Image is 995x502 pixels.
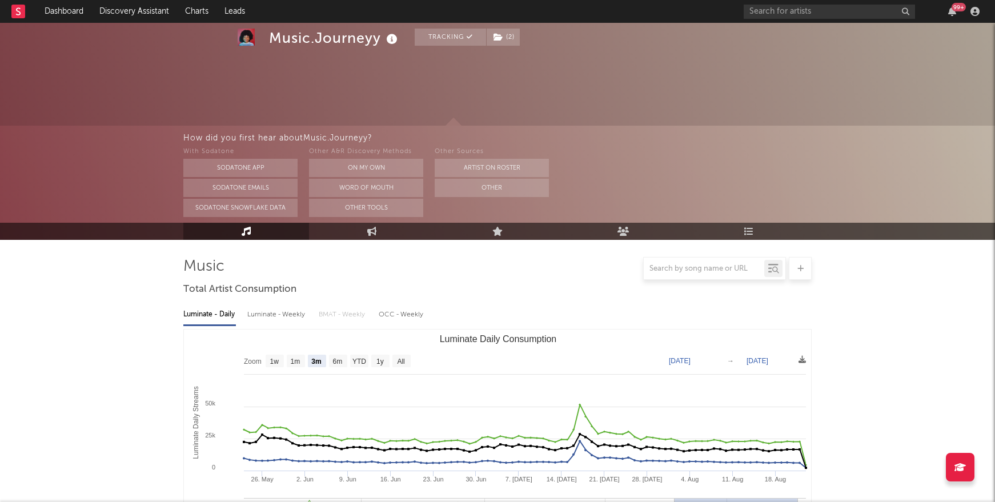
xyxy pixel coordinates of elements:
button: Sodatone Emails [183,179,298,197]
button: Other Tools [309,199,423,217]
text: 0 [212,464,215,471]
input: Search by song name or URL [644,264,764,274]
text: 1w [270,358,279,366]
div: How did you first hear about Music.Journeyy ? [183,131,995,145]
text: 4. Aug [681,476,699,483]
div: Other A&R Discovery Methods [309,145,423,159]
div: OCC - Weekly [379,305,424,324]
button: Other [435,179,549,197]
div: Luminate - Daily [183,305,236,324]
text: 26. May [251,476,274,483]
span: ( 2 ) [486,29,520,46]
text: 6m [333,358,343,366]
div: With Sodatone [183,145,298,159]
text: Luminate Daily Consumption [440,334,557,344]
text: 21. [DATE] [589,476,620,483]
text: 9. Jun [339,476,356,483]
text: YTD [352,358,366,366]
text: [DATE] [747,357,768,365]
text: 16. Jun [380,476,401,483]
text: 1m [291,358,300,366]
span: Total Artist Consumption [183,283,296,296]
text: Luminate Daily Streams [192,386,200,459]
button: 99+ [948,7,956,16]
text: 25k [205,432,215,439]
text: 14. [DATE] [547,476,577,483]
text: All [397,358,404,366]
text: 18. Aug [765,476,786,483]
input: Search for artists [744,5,915,19]
text: 30. Jun [466,476,486,483]
div: 99 + [952,3,966,11]
text: 2. Jun [296,476,314,483]
text: [DATE] [669,357,691,365]
button: Sodatone App [183,159,298,177]
button: On My Own [309,159,423,177]
text: → [727,357,734,365]
button: Sodatone Snowflake Data [183,199,298,217]
text: 3m [311,358,321,366]
text: 7. [DATE] [505,476,532,483]
div: Other Sources [435,145,549,159]
button: Tracking [415,29,486,46]
div: Luminate - Weekly [247,305,307,324]
div: Music.Journeyy [269,29,400,47]
button: Artist on Roster [435,159,549,177]
text: 50k [205,400,215,407]
text: 23. Jun [423,476,444,483]
text: Zoom [244,358,262,366]
text: 28. [DATE] [632,476,662,483]
text: 11. Aug [722,476,743,483]
button: Word Of Mouth [309,179,423,197]
button: (2) [487,29,520,46]
text: 1y [376,358,384,366]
